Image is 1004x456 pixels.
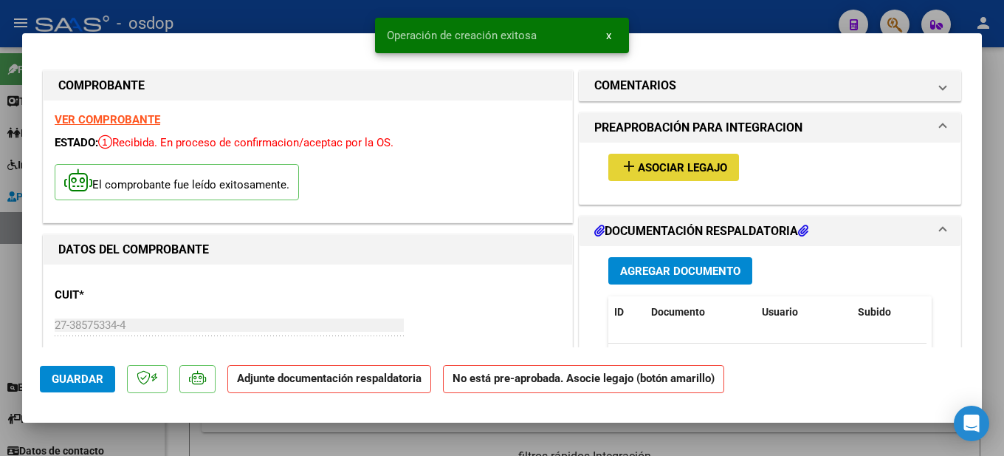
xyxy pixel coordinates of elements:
a: VER COMPROBANTE [55,113,160,126]
div: Open Intercom Messenger [954,406,989,441]
strong: COMPROBANTE [58,78,145,92]
h1: COMENTARIOS [594,77,676,95]
button: Guardar [40,366,115,392]
span: ESTADO: [55,136,98,149]
span: x [606,29,611,42]
span: Documento [651,306,705,318]
mat-expansion-panel-header: COMENTARIOS [580,71,960,101]
div: PREAPROBACIÓN PARA INTEGRACION [580,143,960,204]
datatable-header-cell: ID [608,296,645,328]
mat-expansion-panel-header: PREAPROBACIÓN PARA INTEGRACION [580,113,960,143]
span: Guardar [52,372,103,386]
span: Agregar Documento [620,265,740,278]
span: Usuario [762,306,798,318]
span: Operación de creación exitosa [387,28,537,43]
strong: DATOS DEL COMPROBANTE [58,242,209,256]
mat-expansion-panel-header: DOCUMENTACIÓN RESPALDATORIA [580,217,960,246]
h1: DOCUMENTACIÓN RESPALDATORIA [594,222,808,240]
datatable-header-cell: Usuario [756,296,852,328]
datatable-header-cell: Documento [645,296,756,328]
div: No data to display [608,344,926,381]
strong: No está pre-aprobada. Asocie legajo (botón amarillo) [443,365,724,394]
datatable-header-cell: Subido [852,296,926,328]
p: El comprobante fue leído exitosamente. [55,164,299,200]
span: Subido [858,306,891,318]
button: Agregar Documento [608,257,752,285]
button: x [594,22,623,49]
p: CUIT [55,287,207,304]
mat-icon: add [620,157,638,175]
datatable-header-cell: Acción [926,296,1000,328]
span: Recibida. En proceso de confirmacion/aceptac por la OS. [98,136,393,149]
strong: Adjunte documentación respaldatoria [237,372,422,385]
span: ID [614,306,624,318]
h1: PREAPROBACIÓN PARA INTEGRACION [594,119,802,137]
span: Asociar Legajo [638,161,727,174]
button: Asociar Legajo [608,154,739,181]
